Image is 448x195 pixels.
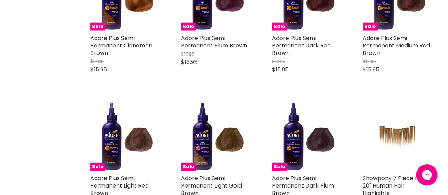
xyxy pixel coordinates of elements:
span: $15.95 [272,65,289,74]
a: Adore Plus Semi Permanent Dark Plum BrownSale [272,102,341,171]
span: Sale [363,23,378,31]
span: Sale [272,23,287,31]
span: $17.95 [181,51,194,57]
a: Adore Plus Semi Permanent Dark Red Brown [272,34,331,57]
a: Showpony 7 Piece Clip In 20 [363,102,432,171]
iframe: Gorgias live chat messenger [413,162,441,188]
span: $15.95 [181,58,198,66]
span: Sale [272,163,287,171]
span: Sale [181,163,196,171]
a: Adore Plus Semi Permanent Cinnamon Brown [90,34,152,57]
span: $17.95 [272,58,285,65]
a: Adore Plus Semi Permanent Light Gold BrownSale [181,102,250,171]
span: $15.95 [363,65,379,74]
a: Adore Plus Semi Permanent Medium Red Brown [363,34,430,57]
img: Adore Plus Semi Permanent Light Gold Brown [181,102,250,171]
img: Adore Plus Semi Permanent Dark Plum Brown [272,102,341,171]
span: Sale [90,163,105,171]
span: Sale [90,23,105,31]
span: Sale [181,23,196,31]
a: Adore Plus Semi Permanent Light Red BrownSale [90,102,160,171]
span: $17.95 [363,58,376,65]
span: $17.95 [90,58,104,65]
img: Adore Plus Semi Permanent Light Red Brown [90,102,160,171]
span: $15.95 [90,65,107,74]
a: Adore Plus Semi Permanent Plum Brown [181,34,247,50]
